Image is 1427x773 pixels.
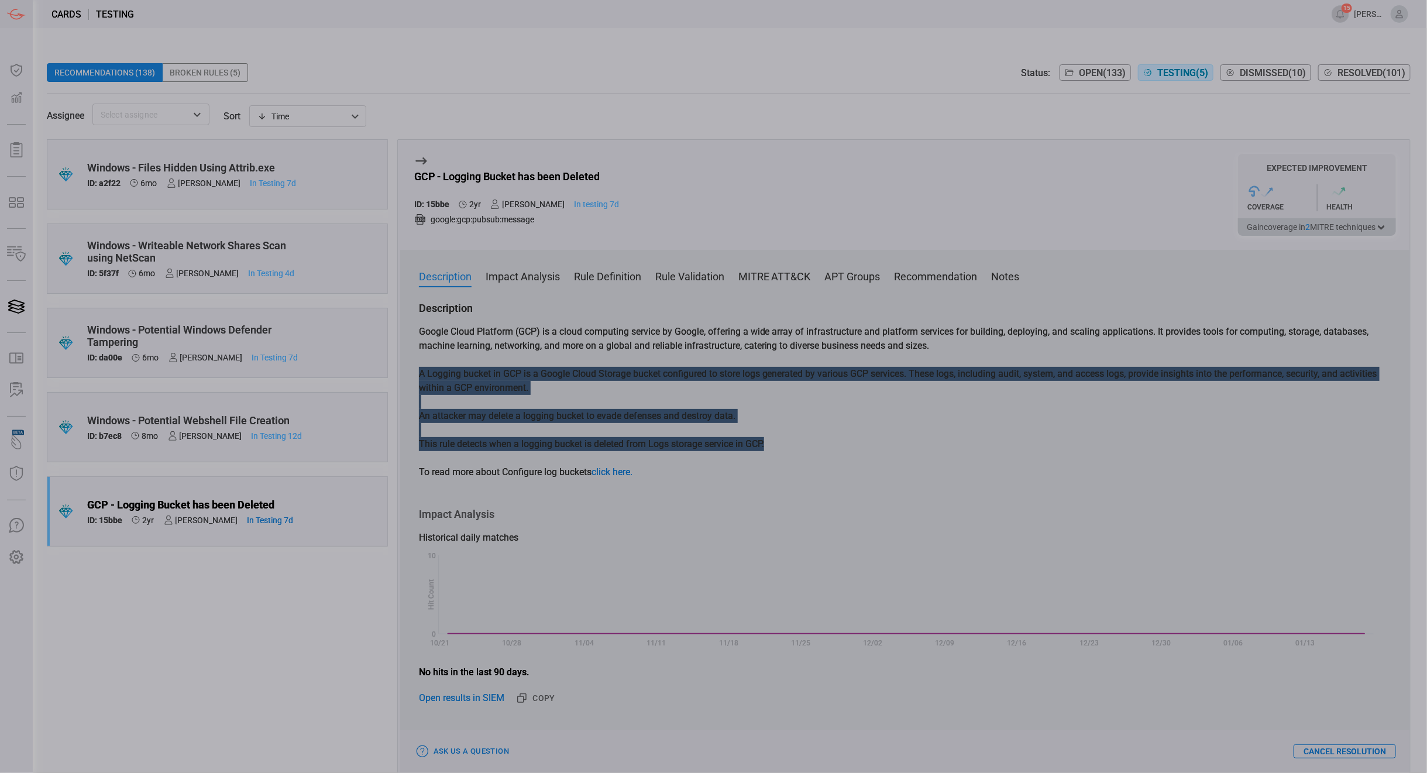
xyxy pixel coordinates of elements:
div: Time [257,111,348,122]
a: Open results in SIEM [419,691,504,705]
div: Windows - Files Hidden Using Attrib.exe [87,162,303,174]
text: 12/30 [1151,639,1171,647]
text: 11/11 [647,639,666,647]
button: Inventory [2,241,30,269]
span: Jan 30, 2024 9:07 AM [143,516,154,525]
h5: ID: da00e [87,353,122,362]
span: Dismissed ( 10 ) [1240,67,1306,78]
text: 12/09 [935,639,954,647]
span: Aug 04, 2025 9:49 AM [250,178,297,188]
span: Aug 04, 2025 12:58 PM [252,353,298,362]
text: 11/18 [719,639,738,647]
span: testing [96,9,134,20]
h5: Expected Improvement [1238,163,1396,173]
div: [PERSON_NAME] [164,516,238,525]
span: 2 [1305,222,1310,232]
button: Wingman [2,428,30,456]
span: Dec 11, 2024 5:26 AM [142,431,159,441]
text: 01/13 [1295,639,1315,647]
input: Select assignee [96,107,187,122]
button: Open [189,106,205,123]
text: 01/06 [1223,639,1243,647]
div: [PERSON_NAME] [168,431,242,441]
p: A Logging bucket in GCP is a Google Cloud Storage bucket configured to store logs generated by va... [419,367,1391,395]
div: Windows - Writeable Network Shares Scan using NetScan [87,239,303,264]
button: Open(133) [1060,64,1131,81]
div: Coverage [1247,203,1317,211]
div: Recommendations (138) [47,63,163,82]
p: An attacker may delete a logging bucket to evade defenses and destroy data. [419,409,1391,423]
button: Ask Us A Question [2,512,30,540]
text: 12/02 [863,639,882,647]
h5: ID: 5f37f [87,269,119,278]
button: Preferences [2,544,30,572]
div: Health [1327,203,1397,211]
label: sort [223,111,240,122]
span: Open ( 133 ) [1079,67,1126,78]
div: [PERSON_NAME] [165,269,239,278]
span: 15 [1342,4,1352,13]
button: Dismissed(10) [1220,64,1311,81]
span: Feb 11, 2025 7:09 AM [139,269,156,278]
button: Cancel Resolution [1294,744,1396,758]
text: 12/16 [1007,639,1026,647]
span: Feb 12, 2025 6:49 AM [141,178,157,188]
h3: Impact Analysis [419,507,1391,521]
button: Cards [2,293,30,321]
text: 11/04 [575,639,594,647]
text: 11/25 [791,639,810,647]
strong: No hits in the last 90 days. [419,667,529,678]
button: Ask Us a Question [414,743,512,761]
span: Assignee [47,110,84,121]
button: ALERT ANALYSIS [2,376,30,404]
div: GCP - Logging Bucket has been Deleted [87,499,303,511]
button: Copy [513,689,560,708]
div: [PERSON_NAME] [169,353,243,362]
span: Aug 04, 2025 10:06 AM [247,516,294,525]
button: Threat Intelligence [2,460,30,488]
button: Rule Validation [655,269,724,283]
h5: ID: 15bbe [414,200,449,209]
span: Jan 30, 2024 9:07 AM [469,200,481,209]
text: 0 [432,630,436,638]
span: Cards [51,9,81,20]
p: Google Cloud Platform (GCP) is a cloud computing service by Google, offering a wide array of infr... [419,325,1391,353]
text: 10/21 [430,639,449,647]
text: Hit Count [427,579,435,610]
span: Jul 30, 2025 12:30 PM [252,431,302,441]
div: Windows - Potential Webshell File Creation [87,414,303,427]
button: Notes [992,269,1020,283]
button: Dashboard [2,56,30,84]
span: Status: [1021,67,1050,78]
span: Testing ( 5 ) [1157,67,1208,78]
span: Aug 04, 2025 10:06 AM [574,200,619,209]
button: Rule Definition [574,269,641,283]
span: Aug 07, 2025 11:05 AM [249,269,295,278]
div: [PERSON_NAME] [167,178,241,188]
text: 10/28 [502,639,521,647]
h5: ID: a2f22 [87,178,121,188]
div: Historical daily matches [419,531,1391,545]
h5: ID: 15bbe [87,516,122,525]
text: 12/23 [1079,639,1099,647]
div: Broken Rules (5) [163,63,248,82]
a: click here. [592,466,632,477]
p: This rule detects when a logging bucket is deleted from Logs storage service in GCP. [419,437,1391,451]
h3: Description [419,301,1391,315]
div: Windows - Potential Windows Defender Tampering [87,324,303,348]
button: Detections [2,84,30,112]
span: Feb 11, 2025 7:08 AM [143,353,159,362]
h5: ID: b7ec8 [87,431,122,441]
p: To read more about Configure log buckets [419,465,1391,479]
button: Gaincoverage in2MITRE techniques [1238,218,1396,236]
button: MITRE ATT&CK [738,269,811,283]
button: 15 [1332,5,1349,23]
button: Reports [2,136,30,164]
div: [PERSON_NAME] [490,200,565,209]
button: Rule Catalog [2,345,30,373]
span: Resolved ( 101 ) [1337,67,1405,78]
span: [PERSON_NAME].[PERSON_NAME] [1354,9,1386,19]
button: APT Groups [825,269,881,283]
text: 10 [428,552,436,560]
div: GCP - Logging Bucket has been Deleted [414,170,620,183]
